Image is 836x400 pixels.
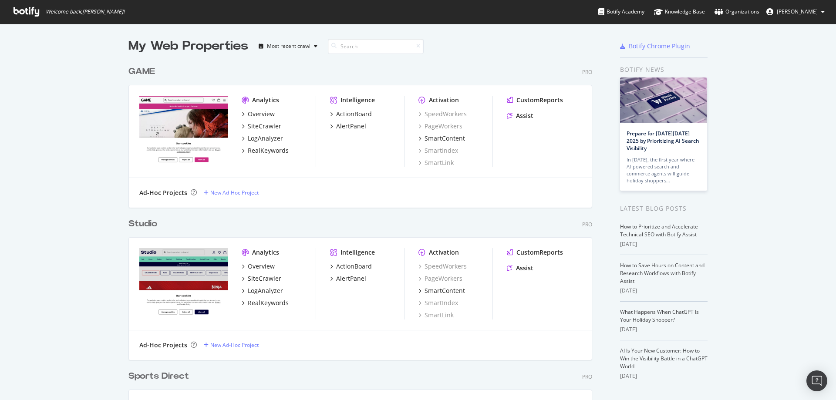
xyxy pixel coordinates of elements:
[620,240,708,248] div: [DATE]
[139,96,228,166] img: game.co.uk
[620,42,690,50] a: Botify Chrome Plugin
[759,5,832,19] button: [PERSON_NAME]
[425,134,465,143] div: SmartContent
[242,299,289,307] a: RealKeywords
[139,341,187,350] div: Ad-Hoc Projects
[627,156,701,184] div: In [DATE], the first year where AI-powered search and commerce agents will guide holiday shoppers…
[248,134,283,143] div: LogAnalyzer
[248,274,281,283] div: SiteCrawler
[418,299,458,307] a: SmartIndex
[255,39,321,53] button: Most recent crawl
[418,311,454,319] a: SmartLink
[340,248,375,257] div: Intelligence
[248,286,283,295] div: LogAnalyzer
[128,37,248,55] div: My Web Properties
[242,146,289,155] a: RealKeywords
[139,248,228,319] img: studio.co.uk
[248,262,275,271] div: Overview
[128,218,161,230] a: Studio
[336,122,366,131] div: AlertPanel
[582,373,592,380] div: Pro
[777,8,818,15] span: Ibrahim M
[418,262,467,271] a: SpeedWorkers
[139,188,187,197] div: Ad-Hoc Projects
[507,111,533,120] a: Assist
[806,370,827,391] div: Open Intercom Messenger
[429,96,459,104] div: Activation
[418,134,465,143] a: SmartContent
[620,287,708,295] div: [DATE]
[715,7,759,16] div: Organizations
[418,110,467,118] a: SpeedWorkers
[516,264,533,272] div: Assist
[248,146,289,155] div: RealKeywords
[429,248,459,257] div: Activation
[128,65,158,78] a: GAME
[330,262,372,271] a: ActionBoard
[128,370,192,383] a: Sports Direct
[204,189,259,196] a: New Ad-Hoc Project
[620,262,705,285] a: How to Save Hours on Content and Research Workflows with Botify Assist
[598,7,644,16] div: Botify Academy
[418,286,465,295] a: SmartContent
[620,204,708,213] div: Latest Blog Posts
[330,122,366,131] a: AlertPanel
[204,341,259,349] a: New Ad-Hoc Project
[507,248,563,257] a: CustomReports
[248,299,289,307] div: RealKeywords
[516,96,563,104] div: CustomReports
[582,221,592,228] div: Pro
[328,39,424,54] input: Search
[620,308,699,323] a: What Happens When ChatGPT Is Your Holiday Shopper?
[336,274,366,283] div: AlertPanel
[516,111,533,120] div: Assist
[242,286,283,295] a: LogAnalyzer
[620,326,708,333] div: [DATE]
[242,122,281,131] a: SiteCrawler
[620,372,708,380] div: [DATE]
[267,44,310,49] div: Most recent crawl
[242,134,283,143] a: LogAnalyzer
[252,248,279,257] div: Analytics
[627,130,699,152] a: Prepare for [DATE][DATE] 2025 by Prioritizing AI Search Visibility
[425,286,465,295] div: SmartContent
[418,274,462,283] a: PageWorkers
[620,347,708,370] a: AI Is Your New Customer: How to Win the Visibility Battle in a ChatGPT World
[128,370,189,383] div: Sports Direct
[210,341,259,349] div: New Ad-Hoc Project
[242,110,275,118] a: Overview
[629,42,690,50] div: Botify Chrome Plugin
[507,264,533,272] a: Assist
[418,122,462,131] a: PageWorkers
[582,68,592,76] div: Pro
[242,262,275,271] a: Overview
[248,110,275,118] div: Overview
[516,248,563,257] div: CustomReports
[128,218,157,230] div: Studio
[336,262,372,271] div: ActionBoard
[242,274,281,283] a: SiteCrawler
[330,274,366,283] a: AlertPanel
[418,146,458,155] a: SmartIndex
[336,110,372,118] div: ActionBoard
[620,65,708,74] div: Botify news
[620,77,707,123] img: Prepare for Black Friday 2025 by Prioritizing AI Search Visibility
[46,8,125,15] span: Welcome back, [PERSON_NAME] !
[418,158,454,167] a: SmartLink
[654,7,705,16] div: Knowledge Base
[507,96,563,104] a: CustomReports
[210,189,259,196] div: New Ad-Hoc Project
[340,96,375,104] div: Intelligence
[620,223,698,238] a: How to Prioritize and Accelerate Technical SEO with Botify Assist
[330,110,372,118] a: ActionBoard
[252,96,279,104] div: Analytics
[128,65,155,78] div: GAME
